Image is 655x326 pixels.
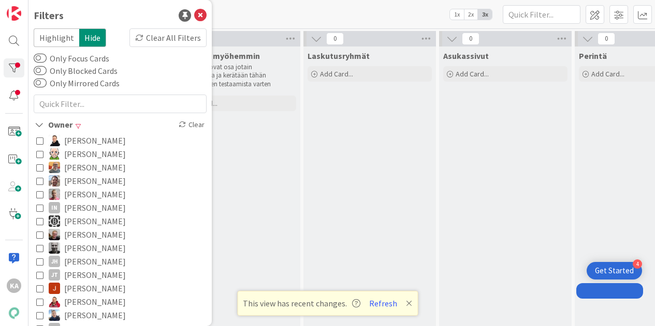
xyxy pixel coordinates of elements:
div: KA [7,278,21,293]
div: Filters [34,8,64,23]
span: [PERSON_NAME] [64,255,126,268]
div: IN [49,202,60,213]
span: 3x [478,9,492,20]
img: HJ [49,189,60,200]
div: Owner [34,118,74,131]
span: [PERSON_NAME] [64,308,126,322]
div: Open Get Started checklist, remaining modules: 4 [587,262,642,280]
span: Testataan myöhemmin [172,51,260,61]
img: BN [49,162,60,173]
button: Only Mirrored Cards [34,78,47,88]
label: Only Mirrored Cards [34,77,120,89]
div: 4 [633,259,642,269]
span: [PERSON_NAME] [64,134,126,147]
div: JT [49,269,60,281]
input: Quick Filter... [503,5,580,24]
button: AN [PERSON_NAME] [36,134,204,147]
span: 2x [464,9,478,20]
img: JH [49,229,60,240]
img: AN [49,148,60,160]
div: JH [49,256,60,267]
button: JH [PERSON_NAME] [36,241,204,255]
button: Only Focus Cards [34,53,47,64]
button: JH [PERSON_NAME] [36,228,204,241]
button: HJ [PERSON_NAME] [36,188,204,201]
button: IH [PERSON_NAME] [36,214,204,228]
span: [PERSON_NAME] [64,147,126,161]
button: Only Blocked Cards [34,66,47,76]
span: [PERSON_NAME] [64,188,126,201]
img: JJ [49,309,60,321]
img: avatar [7,306,21,320]
button: ET [PERSON_NAME] [36,174,204,188]
span: [PERSON_NAME] [64,201,126,214]
button: Refresh [366,297,401,310]
span: 0 [598,33,615,45]
button: JS [PERSON_NAME] [36,295,204,308]
span: Asukassivut [443,51,489,61]
span: Laskutusryhmät [308,51,370,61]
button: JM [PERSON_NAME] [36,282,204,295]
button: JJ [PERSON_NAME] [36,308,204,322]
button: AN [PERSON_NAME] [36,147,204,161]
span: [PERSON_NAME] [64,268,126,282]
input: Quick Filter... [34,95,207,113]
button: IN [PERSON_NAME] [36,201,204,214]
img: JM [49,283,60,294]
span: [PERSON_NAME] [64,228,126,241]
span: [PERSON_NAME] [64,282,126,295]
span: Add Card... [320,69,353,79]
div: Get Started [595,266,634,276]
img: Visit kanbanzone.com [7,6,21,21]
span: Perintä [579,51,607,61]
img: AN [49,135,60,146]
span: Add Card... [456,69,489,79]
span: [PERSON_NAME] [64,161,126,174]
span: Add Card... [591,69,624,79]
span: This view has recent changes. [243,297,360,309]
span: Highlight [34,28,79,47]
img: JH [49,242,60,254]
div: Clear All Filters [129,28,207,47]
span: Hide [79,28,106,47]
div: Clear [177,118,207,131]
span: [PERSON_NAME] [64,241,126,255]
label: Only Focus Cards [34,52,109,65]
p: Nämä kortit ovat osa jotain kokonaisuutta ja kerätään tähän kokonaisuuden testaamista varten [174,63,294,88]
span: [PERSON_NAME] [64,174,126,188]
button: BN [PERSON_NAME] [36,161,204,174]
img: IH [49,215,60,227]
span: 0 [326,33,344,45]
button: JH [PERSON_NAME] [36,255,204,268]
img: ET [49,175,60,187]
span: 0 [462,33,479,45]
span: 1x [450,9,464,20]
img: JS [49,296,60,307]
button: JT [PERSON_NAME] [36,268,204,282]
label: Only Blocked Cards [34,65,118,77]
span: [PERSON_NAME] [64,295,126,308]
span: [PERSON_NAME] [64,214,126,228]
